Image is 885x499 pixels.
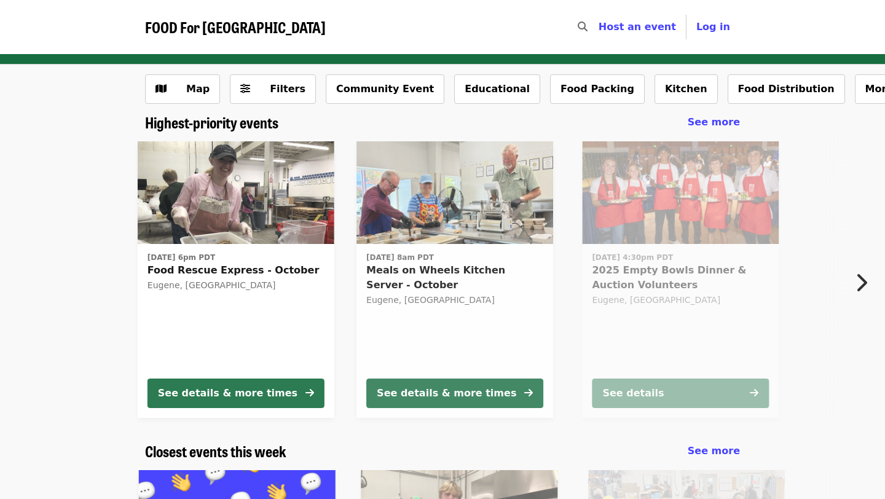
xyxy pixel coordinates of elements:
[688,445,740,457] span: See more
[145,18,326,36] a: FOOD For [GEOGRAPHIC_DATA]
[686,15,740,39] button: Log in
[326,74,444,104] button: Community Event
[155,83,167,95] i: map icon
[592,295,769,305] div: Eugene, [GEOGRAPHIC_DATA]
[592,263,769,293] span: 2025 Empty Bowls Dinner & Auction Volunteers
[602,386,664,401] div: See details
[230,74,316,104] button: Filters (0 selected)
[145,74,220,104] button: Show map view
[592,379,769,408] button: See details
[595,12,605,42] input: Search
[366,295,543,305] div: Eugene, [GEOGRAPHIC_DATA]
[356,141,553,245] img: Meals on Wheels Kitchen Server - October organized by FOOD For Lane County
[366,379,543,408] button: See details & more times
[305,387,314,399] i: arrow-right icon
[147,280,324,291] div: Eugene, [GEOGRAPHIC_DATA]
[524,387,533,399] i: arrow-right icon
[578,21,588,33] i: search icon
[599,21,676,33] a: Host an event
[688,444,740,458] a: See more
[135,114,750,132] div: Highest-priority events
[655,74,718,104] button: Kitchen
[147,252,215,263] time: [DATE] 6pm PDT
[592,252,673,263] time: [DATE] 4:30pm PDT
[145,114,278,132] a: Highest-priority events
[158,386,297,401] div: See details & more times
[728,74,845,104] button: Food Distribution
[366,252,434,263] time: [DATE] 8am PDT
[582,141,779,418] a: See details for "2025 Empty Bowls Dinner & Auction Volunteers"
[844,265,885,300] button: Next item
[688,115,740,130] a: See more
[855,271,867,294] i: chevron-right icon
[138,141,334,245] img: Food Rescue Express - October organized by FOOD For Lane County
[550,74,645,104] button: Food Packing
[366,263,543,293] span: Meals on Wheels Kitchen Server - October
[145,440,286,462] span: Closest events this week
[145,111,278,133] span: Highest-priority events
[145,16,326,37] span: FOOD For [GEOGRAPHIC_DATA]
[270,83,305,95] span: Filters
[377,386,516,401] div: See details & more times
[696,21,730,33] span: Log in
[135,442,750,460] div: Closest events this week
[582,141,779,245] img: 2025 Empty Bowls Dinner & Auction Volunteers organized by FOOD For Lane County
[454,74,540,104] button: Educational
[147,379,324,408] button: See details & more times
[138,141,334,418] a: See details for "Food Rescue Express - October"
[186,83,210,95] span: Map
[750,387,758,399] i: arrow-right icon
[356,141,553,418] a: See details for "Meals on Wheels Kitchen Server - October"
[147,263,324,278] span: Food Rescue Express - October
[688,116,740,128] span: See more
[240,83,250,95] i: sliders-h icon
[145,442,286,460] a: Closest events this week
